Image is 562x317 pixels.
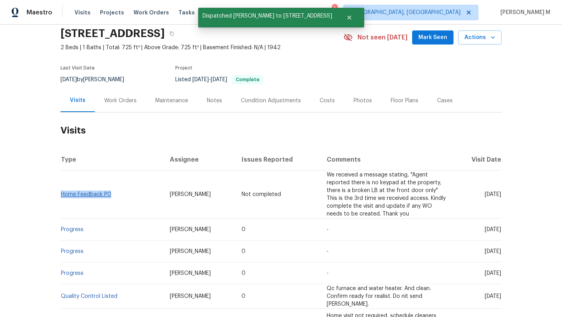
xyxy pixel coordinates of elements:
span: Not completed [242,192,281,197]
div: by [PERSON_NAME] [60,75,133,84]
span: Visits [75,9,91,16]
span: [DATE] [485,249,501,254]
th: Comments [320,149,453,171]
h2: Visits [60,112,502,149]
div: Work Orders [104,97,137,105]
div: Floor Plans [391,97,418,105]
div: Cases [437,97,453,105]
span: We received a message stating, "Agent reported there is no keypad at the property, there is a bro... [327,172,446,217]
span: [DATE] [211,77,227,82]
span: [DATE] [485,271,501,276]
button: Close [336,10,362,25]
span: Mark Seen [418,33,447,43]
span: Complete [233,77,263,82]
span: - [327,249,329,254]
span: Maestro [27,9,52,16]
span: - [327,271,329,276]
a: Progress [61,227,84,232]
div: Visits [70,96,85,104]
span: [DATE] [60,77,77,82]
th: Type [60,149,164,171]
span: 0 [242,249,245,254]
span: Not seen [DATE] [357,34,407,41]
div: 1 [332,5,337,12]
span: Projects [100,9,124,16]
span: [DATE] [485,192,501,197]
span: [DATE] [485,227,501,232]
a: Progress [61,271,84,276]
div: Costs [320,97,335,105]
div: Maintenance [155,97,188,105]
span: Dispatched [PERSON_NAME] to [STREET_ADDRESS] [198,8,336,24]
span: Work Orders [133,9,169,16]
span: Project [175,66,192,70]
span: [PERSON_NAME] [170,192,211,197]
th: Visit Date [453,149,502,171]
span: [GEOGRAPHIC_DATA], [GEOGRAPHIC_DATA] [350,9,461,16]
button: Actions [458,30,502,45]
span: 0 [242,271,245,276]
span: Last Visit Date [60,66,95,70]
span: [DATE] [192,77,209,82]
span: [DATE] [485,294,501,299]
a: Quality Control Listed [61,294,117,299]
button: Mark Seen [412,30,454,45]
span: - [327,227,329,232]
span: 0 [242,294,245,299]
span: [PERSON_NAME] [170,227,211,232]
span: [PERSON_NAME] [170,294,211,299]
span: Actions [464,33,495,43]
div: Photos [354,97,372,105]
a: Progress [61,249,84,254]
a: Home Feedback P0 [61,192,111,197]
span: [PERSON_NAME] [170,271,211,276]
div: Notes [207,97,222,105]
span: Tasks [178,10,195,15]
span: Qc furnace and water heater. And clean. Confirm ready for realist. Do nit send [PERSON_NAME]. [327,286,431,307]
span: [PERSON_NAME] M [497,9,550,16]
th: Assignee [164,149,235,171]
span: [PERSON_NAME] [170,249,211,254]
span: 2 Beds | 1 Baths | Total: 725 ft² | Above Grade: 725 ft² | Basement Finished: N/A | 1942 [60,44,343,52]
span: Listed [175,77,263,82]
div: Condition Adjustments [241,97,301,105]
th: Issues Reported [235,149,321,171]
span: 0 [242,227,245,232]
h2: [STREET_ADDRESS] [60,30,165,37]
span: - [192,77,227,82]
